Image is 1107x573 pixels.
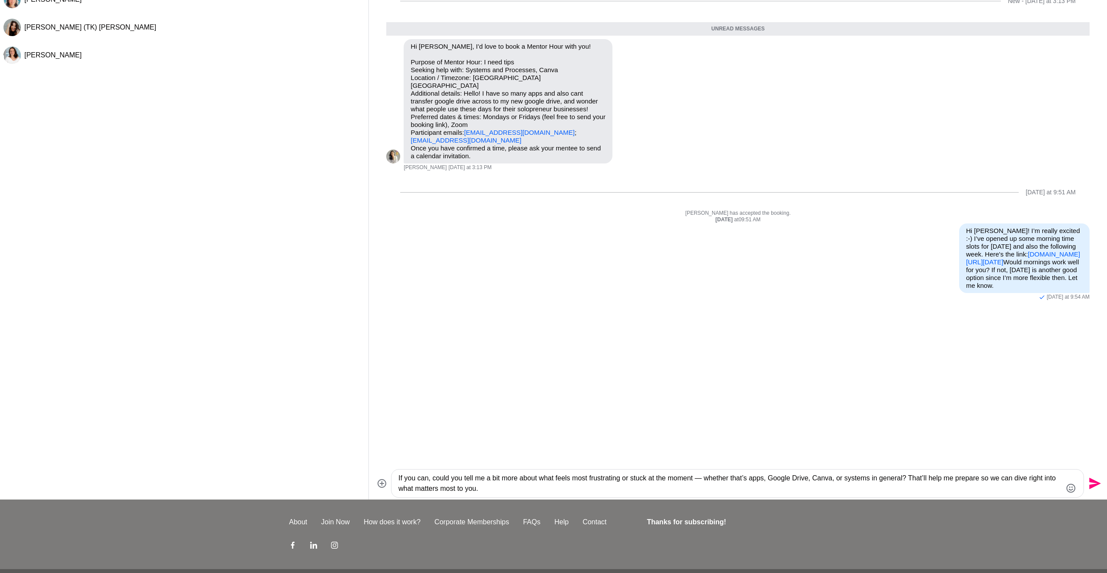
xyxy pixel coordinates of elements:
[1047,294,1090,301] time: 2025-08-28T21:54:48.763Z
[647,517,813,527] h4: Thanks for subscribing!
[428,517,516,527] a: Corporate Memberships
[464,129,575,136] a: [EMAIL_ADDRESS][DOMAIN_NAME]
[547,517,575,527] a: Help
[314,517,357,527] a: Join Now
[282,517,314,527] a: About
[3,47,21,64] div: Tarisha Tourok
[3,19,21,36] img: T
[516,517,547,527] a: FAQs
[24,51,82,59] span: [PERSON_NAME]
[411,58,605,144] p: Purpose of Mentor Hour: I need tips Seeking help with: Systems and Processes, Canva Location / Ti...
[1026,189,1076,196] div: [DATE] at 9:51 AM
[386,210,1090,217] p: [PERSON_NAME] has accepted the booking.
[398,473,1062,494] textarea: Type your message
[386,22,1090,36] div: Unread messages
[404,164,447,171] span: [PERSON_NAME]
[386,217,1090,223] div: at 09:51 AM
[331,541,338,552] a: Instagram
[3,47,21,64] img: T
[448,164,492,171] time: 2025-08-28T03:13:46.220Z
[3,19,21,36] div: Taliah-Kate (TK) Byron
[357,517,428,527] a: How does it work?
[1066,483,1076,493] button: Emoji picker
[411,137,521,144] a: [EMAIL_ADDRESS][DOMAIN_NAME]
[575,517,613,527] a: Contact
[24,23,156,31] span: [PERSON_NAME] (TK) [PERSON_NAME]
[289,541,296,552] a: Facebook
[716,217,734,223] strong: [DATE]
[966,250,1080,266] a: [DOMAIN_NAME][URL][DATE]
[386,150,400,163] img: J
[386,150,400,163] div: Jen Gautier
[411,144,605,160] p: Once you have confirmed a time, please ask your mentee to send a calendar invitation.
[411,43,605,50] p: Hi [PERSON_NAME], I'd love to book a Mentor Hour with you!
[966,227,1083,290] p: Hi [PERSON_NAME]! I’m really excited :-) I’ve opened up some morning time slots for [DATE] and al...
[310,541,317,552] a: LinkedIn
[1084,474,1104,493] button: Send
